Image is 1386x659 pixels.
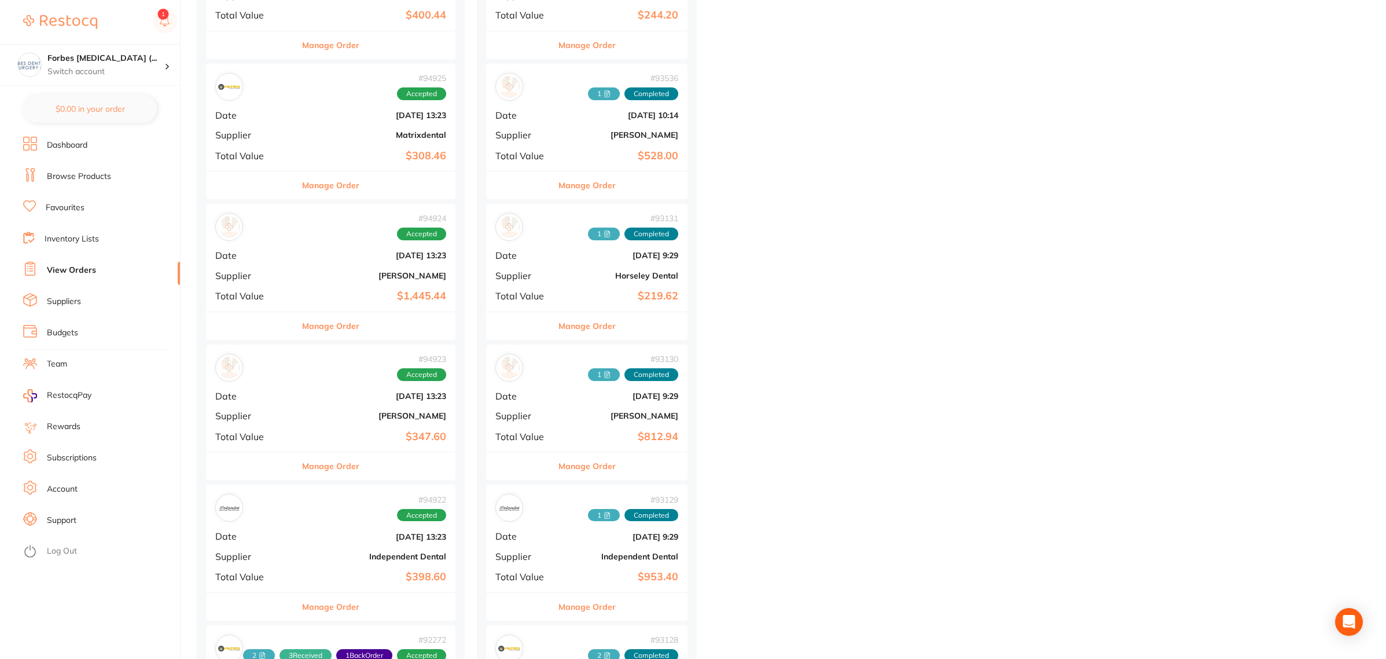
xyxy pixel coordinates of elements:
[215,250,289,261] span: Date
[299,9,446,21] b: $400.44
[299,111,446,120] b: [DATE] 13:23
[588,509,620,522] span: Received
[495,431,553,442] span: Total Value
[563,9,678,21] b: $244.20
[397,354,446,364] span: # 94923
[495,130,553,140] span: Supplier
[302,31,359,59] button: Manage Order
[23,543,177,561] button: Log Out
[215,391,289,401] span: Date
[558,593,616,621] button: Manage Order
[397,74,446,83] span: # 94925
[47,390,91,401] span: RestocqPay
[563,431,678,443] b: $812.94
[624,228,678,240] span: Completed
[588,635,678,645] span: # 93128
[23,389,91,402] a: RestocqPay
[624,87,678,100] span: Completed
[299,552,446,561] b: Independent Dental
[624,368,678,381] span: Completed
[397,228,446,240] span: Accepted
[588,354,678,364] span: # 93130
[47,265,96,276] a: View Orders
[218,76,240,98] img: Matrixdental
[47,327,78,339] a: Budgets
[495,10,553,20] span: Total Value
[299,290,446,302] b: $1,445.44
[47,140,87,151] a: Dashboard
[47,515,76,526] a: Support
[558,452,616,480] button: Manage Order
[563,290,678,302] b: $219.62
[1335,608,1363,636] div: Open Intercom Messenger
[23,15,97,29] img: Restocq Logo
[215,130,289,140] span: Supplier
[302,593,359,621] button: Manage Order
[558,312,616,340] button: Manage Order
[299,271,446,280] b: [PERSON_NAME]
[23,95,157,123] button: $0.00 in your order
[563,251,678,260] b: [DATE] 9:29
[495,291,553,301] span: Total Value
[498,216,520,238] img: Horseley Dental
[215,411,289,421] span: Supplier
[206,345,455,481] div: Adam Dental#94923AcceptedDate[DATE] 13:23Supplier[PERSON_NAME]Total Value$347.60Manage Order
[215,531,289,541] span: Date
[23,9,97,35] a: Restocq Logo
[588,495,678,504] span: # 93129
[397,214,446,223] span: # 94924
[495,391,553,401] span: Date
[302,312,359,340] button: Manage Order
[299,532,446,541] b: [DATE] 13:23
[215,151,289,161] span: Total Value
[397,368,446,381] span: Accepted
[215,431,289,442] span: Total Value
[215,572,289,582] span: Total Value
[215,270,289,281] span: Supplier
[299,431,446,443] b: $347.60
[495,551,553,562] span: Supplier
[624,509,678,522] span: Completed
[302,171,359,199] button: Manage Order
[558,31,616,59] button: Manage Order
[47,421,80,433] a: Rewards
[47,296,81,307] a: Suppliers
[47,545,77,557] a: Log Out
[495,270,553,281] span: Supplier
[588,368,620,381] span: Received
[495,110,553,120] span: Date
[45,233,99,245] a: Inventory Lists
[206,204,455,340] div: Henry Schein Halas#94924AcceptedDate[DATE] 13:23Supplier[PERSON_NAME]Total Value$1,445.44Manage O...
[47,53,164,64] h4: Forbes Dental Surgery (DentalTown 6)
[215,110,289,120] span: Date
[558,171,616,199] button: Manage Order
[563,571,678,583] b: $953.40
[302,452,359,480] button: Manage Order
[588,228,620,240] span: Received
[215,291,289,301] span: Total Value
[498,497,520,519] img: Independent Dental
[397,509,446,522] span: Accepted
[206,485,455,621] div: Independent Dental#94922AcceptedDate[DATE] 13:23SupplierIndependent DentalTotal Value$398.60Manag...
[495,250,553,261] span: Date
[47,358,67,370] a: Team
[588,87,620,100] span: Received
[498,357,520,379] img: Adam Dental
[299,251,446,260] b: [DATE] 13:23
[588,74,678,83] span: # 93536
[563,532,678,541] b: [DATE] 9:29
[218,357,240,379] img: Adam Dental
[206,64,455,200] div: Matrixdental#94925AcceptedDate[DATE] 13:23SupplierMatrixdentalTotal Value$308.46Manage Order
[215,551,289,562] span: Supplier
[47,171,111,182] a: Browse Products
[243,635,446,645] span: # 92272
[47,484,78,495] a: Account
[299,391,446,401] b: [DATE] 13:23
[563,271,678,280] b: Horseley Dental
[299,571,446,583] b: $398.60
[397,495,446,504] span: # 94922
[563,130,678,140] b: [PERSON_NAME]
[299,130,446,140] b: Matrixdental
[495,531,553,541] span: Date
[18,53,41,76] img: Forbes Dental Surgery (DentalTown 6)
